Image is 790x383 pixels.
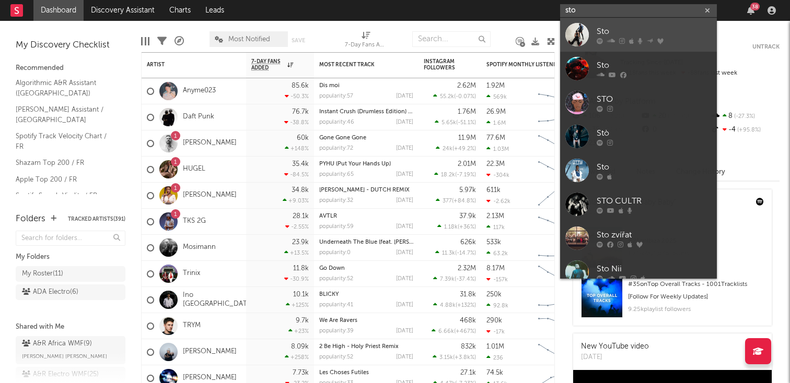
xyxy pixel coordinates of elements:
[533,104,580,130] svg: Chart title
[560,18,717,52] a: Sto
[319,161,391,167] a: PYHU (Put Your Hands Up)
[597,25,712,38] div: Sto
[486,119,506,126] div: 1.6M
[319,135,366,141] a: Gone Gone Gone
[16,251,125,264] div: My Folders
[147,62,225,68] div: Artist
[733,114,755,119] span: -27.3 %
[396,224,413,230] div: [DATE]
[443,198,452,204] span: 377
[436,197,476,204] div: ( )
[183,269,200,278] a: Trinix
[16,190,115,201] a: Spotify Search Virality / FR
[440,303,456,308] span: 4.88k
[438,329,454,334] span: 6.66k
[486,291,502,298] div: 250k
[533,78,580,104] svg: Chart title
[459,213,476,220] div: 37.9k
[533,261,580,287] svg: Chart title
[396,93,413,99] div: [DATE]
[319,161,413,167] div: PYHU (Put Your Hands Up)
[291,343,309,350] div: 8.09k
[533,183,580,209] svg: Chart title
[396,172,413,177] div: [DATE]
[533,287,580,313] svg: Chart title
[183,348,237,356] a: [PERSON_NAME]
[283,197,309,204] div: +9.03 %
[736,127,761,133] span: +95.8 %
[285,93,309,100] div: -50.3 %
[444,224,458,230] span: 1.18k
[319,292,413,297] div: BLICKY
[292,82,309,89] div: 85.6k
[288,328,309,334] div: +23 %
[486,198,510,205] div: -2.62k
[581,341,649,352] div: New YouTube video
[16,130,115,152] a: Spotify Track Velocity Chart / FR
[319,344,399,350] a: 2 Be High - Holy Priest Remix
[628,303,764,316] div: 9.25k playlist followers
[183,113,214,122] a: Daft Punk
[319,250,351,256] div: popularity: 0
[533,339,580,365] svg: Chart title
[486,343,504,350] div: 1.01M
[560,153,717,187] a: Sto
[459,224,474,230] span: +36 %
[560,4,717,17] input: Search for artists
[183,217,206,226] a: TKS 2G
[319,213,337,219] a: AVTLR
[345,26,387,56] div: 7-Day Fans Added (7-Day Fans Added)
[440,94,454,100] span: 55.2k
[16,104,115,125] a: [PERSON_NAME] Assistant / [GEOGRAPHIC_DATA]
[747,6,754,15] button: 38
[284,276,309,282] div: -30.9 %
[396,302,413,308] div: [DATE]
[175,26,184,56] div: A&R Pipeline
[458,161,476,167] div: 2.01M
[319,224,354,230] div: popularity: 59
[460,291,476,298] div: 31.8k
[460,239,476,246] div: 626k
[16,157,115,169] a: Shazam Top 200 / FR
[456,277,474,282] span: -37.4 %
[560,255,717,289] a: Sto Nii
[433,302,476,308] div: ( )
[486,161,505,167] div: 22.3M
[456,94,474,100] span: -0.07 %
[319,62,398,68] div: Most Recent Track
[319,146,353,151] div: popularity: 72
[319,93,353,99] div: popularity: 57
[16,321,125,333] div: Shared with Me
[319,344,413,350] div: 2 Be High - Holy Priest Remix
[439,355,453,361] span: 3.15k
[560,187,717,221] a: STO CULTR
[141,26,149,56] div: Edit Columns
[319,370,369,376] a: Les Choses Futiles
[573,276,772,326] a: #35onTop Overall Tracks - 1001Tracklists [Follow For Weekly Updates]9.25kplaylist followers
[319,266,413,271] div: Go Down
[396,198,413,204] div: [DATE]
[581,352,649,363] div: [DATE]
[433,276,476,282] div: ( )
[533,235,580,261] svg: Chart title
[16,39,125,52] div: My Discovery Checklist
[456,329,474,334] span: +467 %
[441,172,455,178] span: 18.2k
[319,302,353,308] div: popularity: 41
[292,187,309,194] div: 34.8k
[285,145,309,152] div: +148 %
[319,119,354,125] div: popularity: 46
[454,146,474,152] span: +49.2 %
[460,317,476,324] div: 468k
[228,36,270,43] span: Most Notified
[22,338,92,350] div: A&R Africa WMF ( 9 )
[560,119,717,153] a: Stò
[396,146,413,151] div: [DATE]
[22,268,63,280] div: My Roster ( 11 )
[319,172,354,177] div: popularity: 65
[22,286,78,298] div: ADA Electro ( 6 )
[486,135,505,141] div: 77.6M
[319,292,339,297] a: BLICKY
[533,130,580,157] svg: Chart title
[458,265,476,272] div: 2.32M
